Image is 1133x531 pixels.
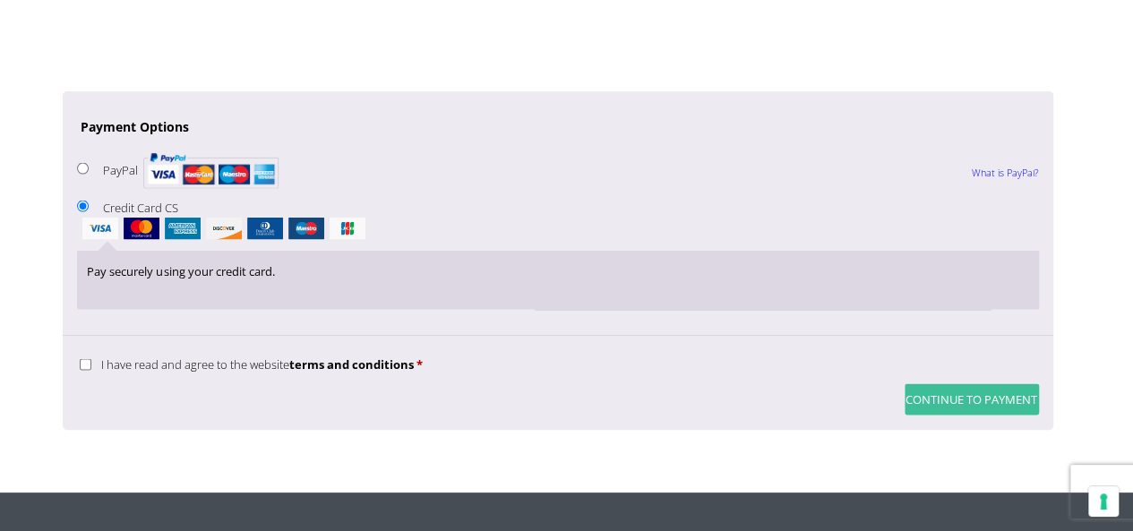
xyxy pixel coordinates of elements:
[972,150,1039,196] a: What is PayPal?
[416,356,423,373] abbr: required
[905,384,1039,415] button: Continue to Payment
[143,148,279,194] img: PayPal acceptance mark
[289,356,414,373] a: terms and conditions
[124,218,159,240] img: mastercard
[247,218,283,240] img: dinersclub
[206,218,242,240] img: discover
[1088,486,1119,517] button: Your consent preferences for tracking technologies
[87,261,1027,282] p: Pay securely using your credit card.
[165,218,201,240] img: amex
[103,162,279,178] label: PayPal
[82,218,118,240] img: visa
[80,359,91,371] input: I have read and agree to the websiteterms and conditions *
[330,218,365,240] img: jcb
[288,218,324,240] img: maestro
[101,356,414,373] span: I have read and agree to the website
[77,200,1039,240] label: Credit Card CS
